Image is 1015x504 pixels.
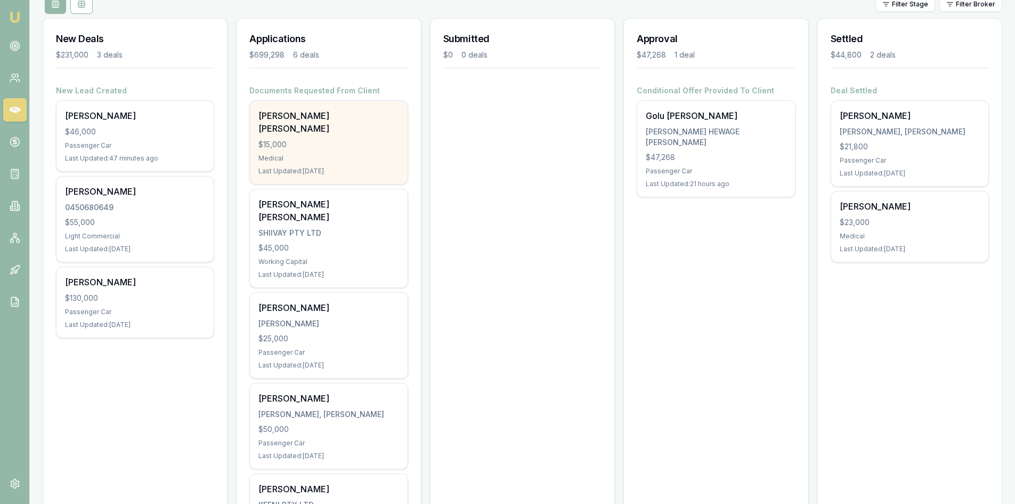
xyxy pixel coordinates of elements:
[840,126,980,137] div: [PERSON_NAME], [PERSON_NAME]
[637,85,795,96] h4: Conditional Offer Provided To Client
[840,232,980,241] div: Medical
[646,152,786,163] div: $47,268
[461,50,488,60] div: 0 deals
[65,141,205,150] div: Passenger Car
[637,31,795,46] h3: Approval
[840,200,980,213] div: [PERSON_NAME]
[65,232,205,241] div: Light Commercial
[65,185,205,198] div: [PERSON_NAME]
[258,139,399,150] div: $15,000
[293,50,319,60] div: 6 deals
[97,50,123,60] div: 3 deals
[870,50,896,60] div: 2 deals
[56,85,214,96] h4: New Lead Created
[249,31,408,46] h3: Applications
[65,293,205,303] div: $130,000
[258,270,399,279] div: Last Updated: [DATE]
[258,154,399,163] div: Medical
[258,109,399,135] div: [PERSON_NAME] [PERSON_NAME]
[258,318,399,329] div: [PERSON_NAME]
[840,169,980,178] div: Last Updated: [DATE]
[443,31,602,46] h3: Submitted
[831,85,989,96] h4: Deal Settled
[258,301,399,314] div: [PERSON_NAME]
[840,109,980,122] div: [PERSON_NAME]
[646,180,786,188] div: Last Updated: 21 hours ago
[65,245,205,253] div: Last Updated: [DATE]
[56,50,88,60] div: $231,000
[258,333,399,344] div: $25,000
[258,258,399,266] div: Working Capital
[258,483,399,495] div: [PERSON_NAME]
[249,85,408,96] h4: Documents Requested From Client
[840,217,980,228] div: $23,000
[646,167,786,175] div: Passenger Car
[840,245,980,253] div: Last Updated: [DATE]
[646,109,786,122] div: Golu [PERSON_NAME]
[258,452,399,460] div: Last Updated: [DATE]
[65,202,205,213] div: 0450680649
[249,50,285,60] div: $699,298
[840,141,980,152] div: $21,800
[65,276,205,289] div: [PERSON_NAME]
[65,109,205,122] div: [PERSON_NAME]
[65,321,205,329] div: Last Updated: [DATE]
[840,156,980,165] div: Passenger Car
[443,50,453,60] div: $0
[258,167,399,175] div: Last Updated: [DATE]
[258,361,399,370] div: Last Updated: [DATE]
[258,348,399,357] div: Passenger Car
[56,31,214,46] h3: New Deals
[258,198,399,223] div: [PERSON_NAME] [PERSON_NAME]
[258,392,399,405] div: [PERSON_NAME]
[646,126,786,148] div: [PERSON_NAME] HEWAGE [PERSON_NAME]
[258,228,399,238] div: SHIIVAY PTY LTD
[831,31,989,46] h3: Settled
[65,308,205,316] div: Passenger Car
[65,154,205,163] div: Last Updated: 47 minutes ago
[831,50,862,60] div: $44,800
[65,126,205,137] div: $46,000
[258,243,399,253] div: $45,000
[258,409,399,420] div: [PERSON_NAME], [PERSON_NAME]
[637,50,666,60] div: $47,268
[675,50,695,60] div: 1 deal
[258,439,399,447] div: Passenger Car
[65,217,205,228] div: $55,000
[258,424,399,435] div: $50,000
[9,11,21,23] img: emu-icon-u.png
